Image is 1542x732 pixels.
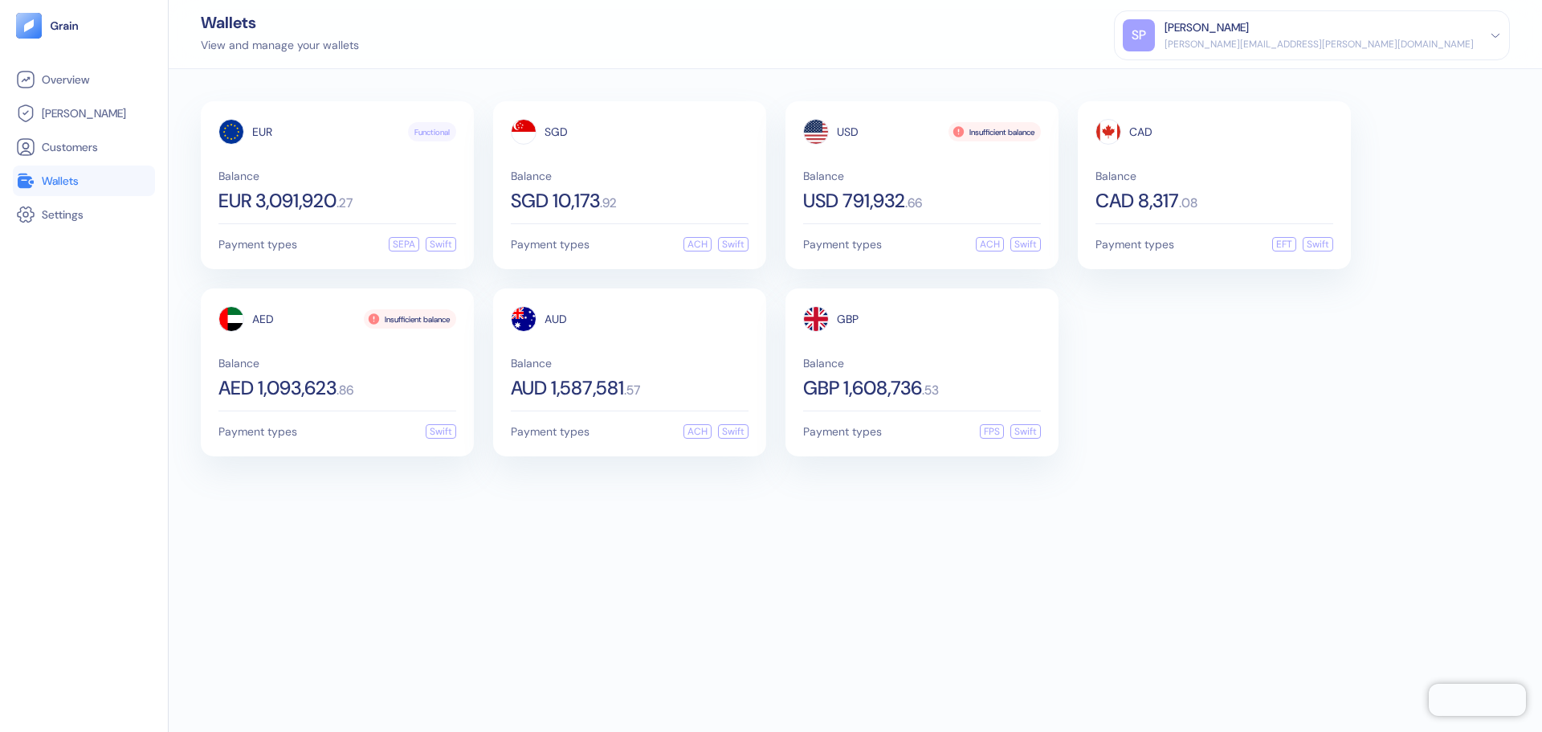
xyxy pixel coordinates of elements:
span: . 92 [600,197,617,210]
span: USD [837,126,859,137]
div: ACH [683,237,712,251]
div: Swift [1010,237,1041,251]
span: [PERSON_NAME] [42,105,126,121]
a: [PERSON_NAME] [16,104,152,123]
div: Swift [1010,424,1041,439]
span: AED 1,093,623 [218,378,337,398]
div: [PERSON_NAME][EMAIL_ADDRESS][PERSON_NAME][DOMAIN_NAME] [1165,37,1474,51]
span: GBP [837,313,859,325]
div: Swift [718,424,749,439]
div: View and manage your wallets [201,37,359,54]
img: logo-tablet-V2.svg [16,13,42,39]
span: Settings [42,207,84,223]
span: Payment types [511,239,589,250]
span: CAD 8,317 [1095,191,1179,211]
span: SGD [545,126,568,137]
a: Overview [16,70,152,89]
div: [PERSON_NAME] [1165,19,1249,36]
div: Insufficient balance [364,309,456,329]
iframe: Chatra live chat [1429,684,1526,716]
span: SGD 10,173 [511,191,600,211]
span: . 08 [1179,197,1197,210]
span: Balance [218,170,456,182]
span: Functional [414,126,450,138]
span: USD 791,932 [803,191,905,211]
span: AED [252,313,274,325]
div: Swift [426,424,456,439]
span: Balance [218,358,456,369]
div: EFT [1272,237,1296,251]
span: Balance [1095,170,1333,182]
span: . 53 [922,384,939,397]
span: Payment types [803,426,882,437]
span: Payment types [511,426,589,437]
span: Balance [511,358,749,369]
span: . 86 [337,384,353,397]
div: Swift [426,237,456,251]
span: Payment types [1095,239,1174,250]
span: Payment types [218,239,297,250]
span: Wallets [42,173,79,189]
div: SEPA [389,237,419,251]
a: Customers [16,137,152,157]
span: EUR 3,091,920 [218,191,337,211]
div: Swift [1303,237,1333,251]
span: Balance [511,170,749,182]
span: CAD [1129,126,1152,137]
span: GBP 1,608,736 [803,378,922,398]
div: Insufficient balance [948,122,1041,141]
span: Balance [803,358,1041,369]
span: Payment types [218,426,297,437]
img: logo [50,20,80,31]
a: Wallets [16,171,152,190]
a: Settings [16,205,152,224]
div: ACH [683,424,712,439]
span: AUD [545,313,567,325]
span: . 66 [905,197,922,210]
span: . 27 [337,197,353,210]
div: FPS [980,424,1004,439]
div: ACH [976,237,1004,251]
span: . 57 [624,384,640,397]
span: AUD 1,587,581 [511,378,624,398]
div: Swift [718,237,749,251]
span: Payment types [803,239,882,250]
span: Overview [42,72,89,88]
span: Balance [803,170,1041,182]
span: Customers [42,139,98,155]
span: EUR [252,126,272,137]
div: SP [1123,19,1155,51]
div: Wallets [201,14,359,31]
